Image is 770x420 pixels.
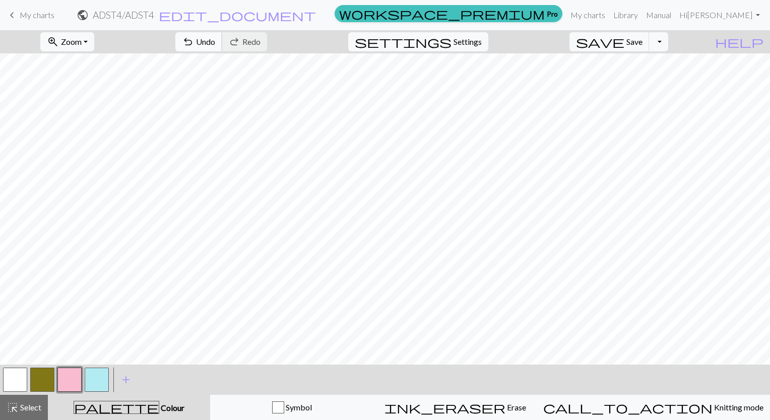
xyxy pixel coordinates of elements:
[642,5,675,25] a: Manual
[675,5,764,25] a: Hi[PERSON_NAME]
[284,402,312,412] span: Symbol
[505,402,526,412] span: Erase
[355,36,452,48] i: Settings
[569,32,650,51] button: Save
[175,32,222,51] button: Undo
[20,10,54,20] span: My charts
[454,36,482,48] span: Settings
[348,32,488,51] button: SettingsSettings
[19,402,41,412] span: Select
[7,400,19,414] span: highlight_alt
[566,5,609,25] a: My charts
[609,5,642,25] a: Library
[210,395,373,420] button: Symbol
[61,37,82,46] span: Zoom
[339,7,545,21] span: workspace_premium
[373,395,537,420] button: Erase
[40,32,94,51] button: Zoom
[576,35,624,49] span: save
[355,35,452,49] span: settings
[6,8,18,22] span: keyboard_arrow_left
[74,400,159,414] span: palette
[537,395,770,420] button: Knitting mode
[159,403,184,412] span: Colour
[120,373,132,387] span: add
[196,37,215,46] span: Undo
[47,35,59,49] span: zoom_in
[715,35,763,49] span: help
[543,400,713,414] span: call_to_action
[93,9,154,21] h2: ADST4 / ADST4
[182,35,194,49] span: undo
[77,8,89,22] span: public
[159,8,316,22] span: edit_document
[626,37,643,46] span: Save
[384,400,505,414] span: ink_eraser
[713,402,763,412] span: Knitting mode
[6,7,54,24] a: My charts
[48,395,210,420] button: Colour
[335,5,562,22] a: Pro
